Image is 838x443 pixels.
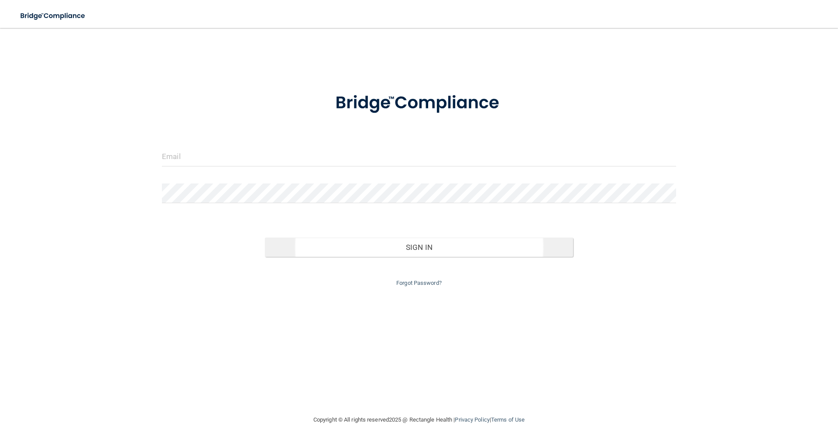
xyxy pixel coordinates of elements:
img: bridge_compliance_login_screen.278c3ca4.svg [317,80,521,126]
a: Forgot Password? [396,280,442,286]
input: Email [162,147,676,166]
div: Copyright © All rights reserved 2025 @ Rectangle Health | | [260,406,578,434]
a: Terms of Use [491,416,525,423]
button: Sign In [265,238,574,257]
img: bridge_compliance_login_screen.278c3ca4.svg [13,7,93,25]
a: Privacy Policy [455,416,489,423]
